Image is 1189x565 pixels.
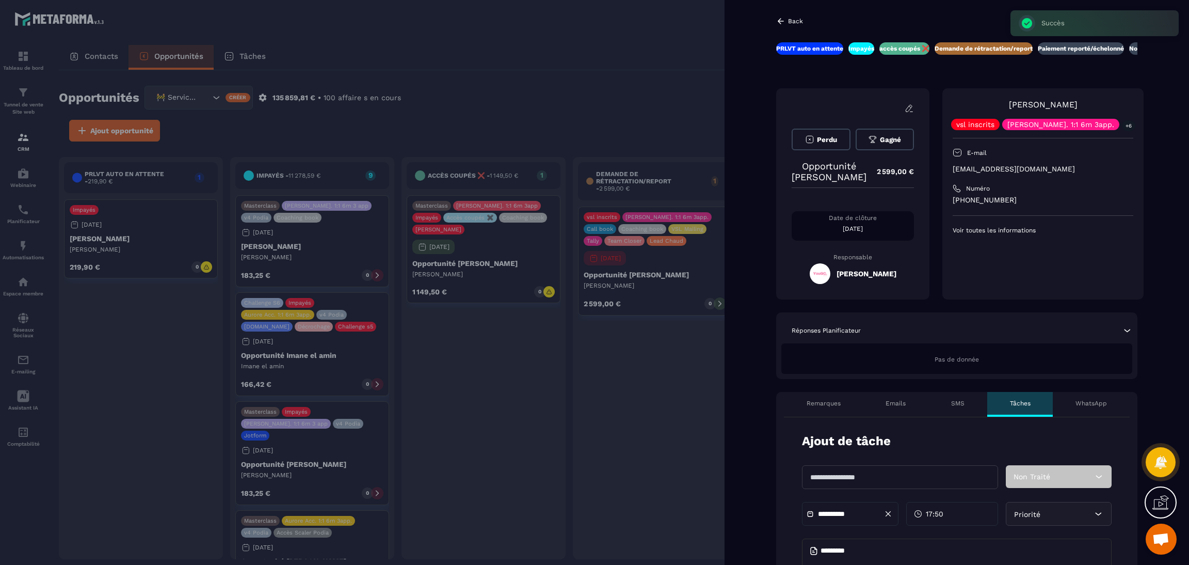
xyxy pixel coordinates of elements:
[792,129,850,150] button: Perdu
[837,270,896,278] h5: [PERSON_NAME]
[967,149,987,157] p: E-mail
[953,164,1133,174] p: [EMAIL_ADDRESS][DOMAIN_NAME]
[951,399,965,407] p: SMS
[1075,399,1107,407] p: WhatsApp
[792,326,861,335] p: Réponses Planificateur
[807,399,841,407] p: Remarques
[1014,473,1050,481] span: Non Traité
[966,184,990,193] p: Numéro
[1146,524,1177,555] div: Ouvrir le chat
[1010,399,1031,407] p: Tâches
[953,226,1133,234] p: Voir toutes les informations
[856,129,914,150] button: Gagné
[935,356,979,363] span: Pas de donnée
[792,161,866,182] p: Opportunité [PERSON_NAME]
[886,399,906,407] p: Emails
[926,509,943,519] span: 17:50
[880,136,901,144] span: Gagné
[792,214,914,222] p: Date de clôture
[1122,120,1135,131] p: +6
[1014,510,1040,519] span: Priorité
[1007,121,1114,128] p: [PERSON_NAME]. 1:1 6m 3app.
[956,121,994,128] p: vsl inscrits
[866,162,914,182] p: 2 599,00 €
[792,254,914,261] p: Responsable
[802,433,891,450] p: Ajout de tâche
[1009,100,1078,109] a: [PERSON_NAME]
[792,225,914,233] p: [DATE]
[953,195,1133,205] p: [PHONE_NUMBER]
[817,136,837,144] span: Perdu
